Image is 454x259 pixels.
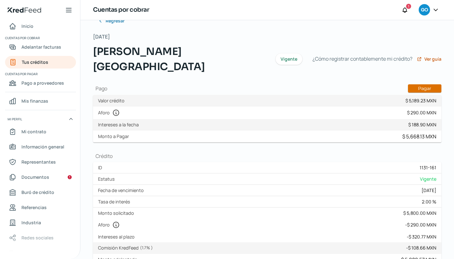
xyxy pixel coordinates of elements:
[5,232,76,244] a: Redes sociales
[93,15,130,27] button: Regresar
[98,109,122,117] label: Aforo
[5,156,76,168] a: Representantes
[93,32,110,41] span: [DATE]
[402,133,436,140] div: $ 5,668.13 MXN
[5,216,76,229] a: Industria
[422,187,436,193] div: [DATE]
[98,133,131,139] label: Monto a Pagar
[98,210,137,216] label: Monto solicitado
[408,3,409,9] span: 1
[5,77,76,89] a: Pago a proveedores
[93,5,149,15] h1: Cuentas por cobrar
[407,110,436,116] div: $ 290.00 MXN
[98,122,141,128] label: Intereses a la fecha
[408,122,436,128] div: $ 188.90 MXN
[21,249,41,257] span: Colateral
[21,203,47,211] span: Referencias
[98,176,117,182] label: Estatus
[21,219,41,226] span: Industria
[140,245,153,250] span: ( 1.7 % )
[98,234,137,240] label: Intereses al plazo
[5,201,76,214] a: Referencias
[21,43,61,51] span: Adelantar facturas
[98,221,122,229] label: Aforo
[21,188,54,196] span: Buró de crédito
[408,84,441,93] button: Pagar
[21,22,33,30] span: Inicio
[21,143,64,151] span: Información general
[98,165,105,171] label: ID
[5,141,76,153] a: Información general
[406,245,436,251] div: - $ 108.66 MXN
[21,97,48,105] span: Mis finanzas
[5,71,75,77] span: Cuentas por pagar
[98,245,155,251] label: Comisión KredFeed
[106,19,125,23] span: Regresar
[405,98,436,104] div: $ 5,189.23 MXN
[312,54,412,63] span: ¿Cómo registrar contablemente mi crédito?
[21,79,64,87] span: Pago a proveedores
[422,199,436,205] div: 2.00 %
[281,57,297,61] span: Vigente
[5,171,76,184] a: Documentos
[5,20,76,33] a: Inicio
[5,186,76,199] a: Buró de crédito
[93,84,441,93] h1: Pago
[405,222,436,228] div: - $ 290.00 MXN
[403,210,436,216] div: $ 5,800.00 MXN
[407,234,436,240] div: - $ 320.77 MXN
[22,58,48,66] span: Tus créditos
[98,187,146,193] label: Fecha de vencimiento
[420,176,436,182] span: Vigente
[21,173,49,181] span: Documentos
[5,56,76,69] a: Tus créditos
[417,57,441,62] a: Ver guía
[93,153,441,160] h1: Crédito
[8,116,22,122] span: Mi perfil
[98,98,127,104] label: Valor crédito
[93,44,268,74] span: [PERSON_NAME] [GEOGRAPHIC_DATA]
[424,57,441,61] span: Ver guía
[421,6,428,14] span: GO
[98,199,133,205] label: Tasa de interés
[21,158,56,166] span: Representantes
[420,165,436,171] div: 1131-161
[5,41,76,53] a: Adelantar facturas
[5,95,76,107] a: Mis finanzas
[5,35,75,41] span: Cuentas por cobrar
[5,125,76,138] a: Mi contrato
[21,234,54,242] span: Redes sociales
[21,128,46,136] span: Mi contrato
